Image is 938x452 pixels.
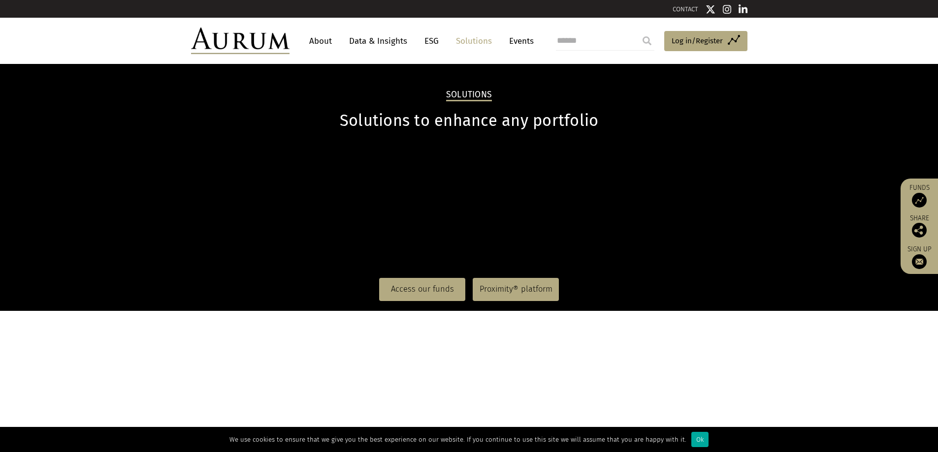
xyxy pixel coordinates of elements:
img: Linkedin icon [739,4,747,14]
a: Events [504,32,534,50]
a: Log in/Register [664,31,747,52]
a: Funds [906,183,933,208]
img: Twitter icon [706,4,715,14]
div: Share [906,215,933,238]
img: Instagram icon [723,4,732,14]
h1: Solutions to enhance any portfolio [191,111,747,130]
div: Ok [691,432,709,447]
input: Submit [637,31,657,51]
h2: Solutions [446,90,492,101]
a: Proximity® platform [473,278,559,301]
img: Aurum [191,28,290,54]
a: Data & Insights [344,32,412,50]
a: Sign up [906,245,933,269]
a: ESG [420,32,444,50]
img: Share this post [912,223,927,238]
a: Solutions [451,32,497,50]
span: Log in/Register [672,35,723,47]
img: Access Funds [912,193,927,208]
a: Access our funds [379,278,465,301]
a: About [304,32,337,50]
img: Sign up to our newsletter [912,254,927,269]
a: CONTACT [673,5,698,13]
